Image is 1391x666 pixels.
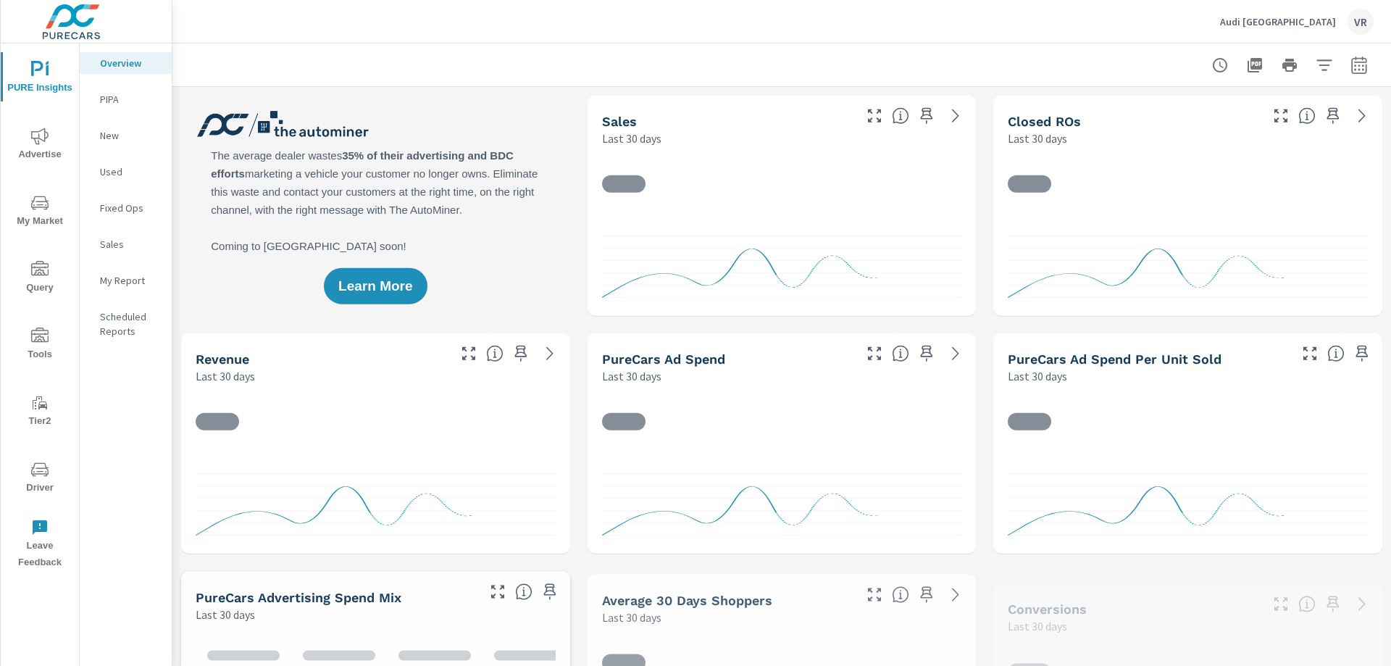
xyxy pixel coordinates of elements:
p: Overview [100,56,160,70]
a: See more details in report [1350,104,1374,128]
a: See more details in report [944,342,967,365]
p: PIPA [100,92,160,107]
span: Tools [5,328,75,363]
div: Used [80,161,172,183]
a: See more details in report [538,342,561,365]
p: Scheduled Reports [100,309,160,338]
span: Total sales revenue over the selected date range. [Source: This data is sourced from the dealer’s... [486,345,504,362]
a: See more details in report [944,583,967,607]
span: A rolling 30 day total of daily Shoppers on the dealership website, averaged over the selected da... [892,586,909,604]
h5: Average 30 Days Shoppers [602,593,772,608]
button: Learn More [324,268,427,304]
p: Last 30 days [1008,367,1067,385]
h5: Conversions [1008,602,1087,617]
span: My Market [5,194,75,230]
p: Last 30 days [1008,130,1067,147]
span: Average cost of advertising per each vehicle sold at the dealer over the selected date range. The... [1327,345,1345,362]
span: The number of dealer-specified goals completed by a visitor. [Source: This data is provided by th... [1298,595,1316,612]
p: Last 30 days [196,606,255,623]
span: Save this to your personalized report [1321,592,1345,615]
p: Last 30 days [1008,617,1067,635]
h5: Revenue [196,351,249,367]
a: See more details in report [944,104,967,128]
span: Save this to your personalized report [915,342,938,365]
div: My Report [80,270,172,291]
div: Overview [80,52,172,74]
button: Make Fullscreen [863,342,886,365]
div: nav menu [1,43,79,577]
span: Leave Feedback [5,519,75,571]
div: VR [1348,9,1374,35]
a: See more details in report [1350,592,1374,615]
span: This table looks at how you compare to the amount of budget you spend per channel as opposed to y... [515,583,532,601]
h5: Closed ROs [1008,114,1081,129]
p: Audi [GEOGRAPHIC_DATA] [1220,15,1336,28]
p: Used [100,165,160,179]
button: "Export Report to PDF" [1240,51,1269,80]
span: Save this to your personalized report [538,580,561,604]
div: New [80,125,172,146]
span: Learn More [338,280,412,293]
p: Last 30 days [602,130,661,147]
button: Make Fullscreen [486,580,509,604]
span: Total cost of media for all PureCars channels for the selected dealership group over the selected... [892,345,909,362]
button: Print Report [1275,51,1304,80]
div: PIPA [80,88,172,110]
span: Save this to your personalized report [1350,342,1374,365]
span: Advertise [5,128,75,163]
span: Save this to your personalized report [915,583,938,607]
p: Sales [100,237,160,251]
h5: PureCars Advertising Spend Mix [196,590,401,605]
span: Save this to your personalized report [1321,104,1345,128]
p: Last 30 days [602,609,661,626]
p: Fixed Ops [100,201,160,215]
span: Number of Repair Orders Closed by the selected dealership group over the selected time range. [So... [1298,107,1316,125]
div: Scheduled Reports [80,306,172,342]
span: Query [5,261,75,296]
span: Tier2 [5,394,75,430]
span: Driver [5,461,75,496]
span: PURE Insights [5,61,75,96]
h5: PureCars Ad Spend Per Unit Sold [1008,351,1221,367]
button: Make Fullscreen [1269,592,1292,615]
button: Make Fullscreen [1269,104,1292,128]
span: Save this to your personalized report [509,342,532,365]
p: My Report [100,273,160,288]
h5: PureCars Ad Spend [602,351,725,367]
button: Make Fullscreen [457,342,480,365]
button: Select Date Range [1345,51,1374,80]
p: Last 30 days [602,367,661,385]
button: Make Fullscreen [863,104,886,128]
span: Number of vehicles sold by the dealership over the selected date range. [Source: This data is sou... [892,107,909,125]
div: Fixed Ops [80,197,172,219]
p: New [100,128,160,143]
button: Make Fullscreen [863,583,886,607]
span: Save this to your personalized report [915,104,938,128]
p: Last 30 days [196,367,255,385]
div: Sales [80,233,172,255]
h5: Sales [602,114,637,129]
button: Apply Filters [1310,51,1339,80]
button: Make Fullscreen [1298,342,1321,365]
